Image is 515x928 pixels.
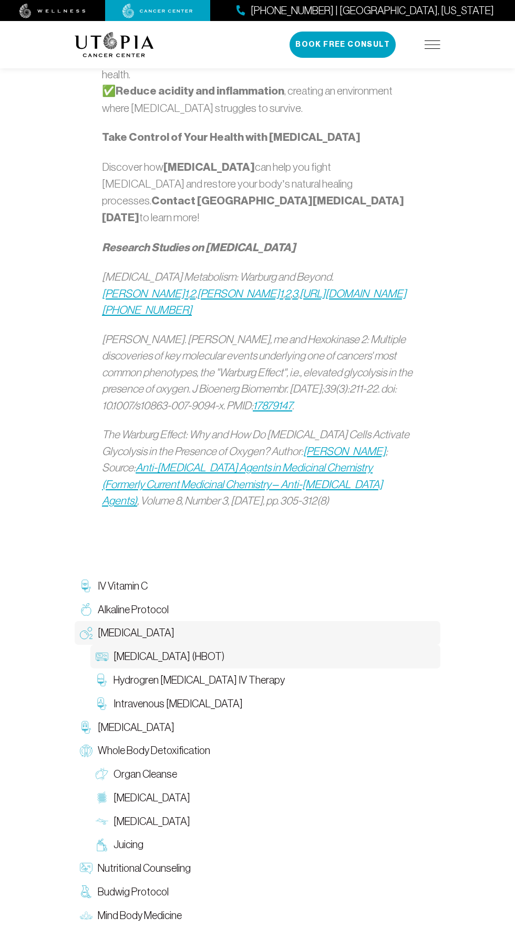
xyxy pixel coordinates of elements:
span: [PHONE_NUMBER] | [GEOGRAPHIC_DATA], [US_STATE] [251,3,494,18]
img: Nutritional Counseling [80,862,92,875]
img: Lymphatic Massage [96,815,108,828]
em: [PERSON_NAME]. [PERSON_NAME], me and Hexokinase 2: Multiple discoveries of key molecular events u... [102,333,413,411]
a: [MEDICAL_DATA] [90,786,440,810]
a: Nutritional Counseling [75,857,440,880]
img: Chelation Therapy [80,721,92,734]
img: icon-hamburger [425,40,440,49]
strong: Research Studies on [MEDICAL_DATA] [102,241,295,254]
a: [MEDICAL_DATA] [90,810,440,833]
a: [MEDICAL_DATA] [75,716,440,739]
a: [PERSON_NAME] [102,287,184,300]
img: Juicing [96,839,108,851]
span: Intravenous [MEDICAL_DATA] [114,696,243,712]
img: Hydrogren Peroxide IV Therapy [96,674,108,686]
a: 2 [285,287,291,300]
span: Mind Body Medicine [98,908,182,923]
strong: Contact [GEOGRAPHIC_DATA][MEDICAL_DATA] [DATE] [102,194,404,225]
img: cancer center [122,4,193,18]
p: Discover how can help you fight [MEDICAL_DATA] and restore your body’s natural healing processes.... [102,159,413,226]
strong: Take Control of Your Health with [MEDICAL_DATA] [102,130,360,144]
a: [MEDICAL_DATA] [75,621,440,645]
em: , [298,287,300,300]
span: Hydrogren [MEDICAL_DATA] IV Therapy [114,673,285,688]
img: Organ Cleanse [96,768,108,780]
a: Juicing [90,833,440,857]
a: [PERSON_NAME] [197,287,280,300]
img: Oxygen Therapy [80,627,92,640]
em: , [283,287,285,300]
span: Nutritional Counseling [98,861,191,876]
a: Hydrogren [MEDICAL_DATA] IV Therapy [90,668,440,692]
a: 2 [190,287,195,300]
span: IV Vitamin C [98,579,148,594]
span: Budwig Protocol [98,884,169,900]
a: Whole Body Detoxification [75,739,440,762]
img: logo [75,32,154,57]
img: Colon Therapy [96,791,108,804]
a: IV Vitamin C [75,574,440,598]
em: , Volume 8, Number 3, [DATE], pp. 305-312(8) [137,494,329,507]
span: Juicing [114,837,143,852]
img: IV Vitamin C [80,580,92,592]
strong: [MEDICAL_DATA] [163,160,255,174]
a: Alkaline Protocol [75,598,440,622]
span: [MEDICAL_DATA] [114,814,190,829]
a: 3 [292,287,298,300]
img: Intravenous Ozone Therapy [96,697,108,710]
a: Mind Body Medicine [75,904,440,927]
img: Budwig Protocol [80,885,92,898]
img: Hyperbaric Oxygen Therapy (HBOT) [96,651,108,663]
a: 1 [184,287,188,300]
a: [PHONE_NUMBER] | [GEOGRAPHIC_DATA], [US_STATE] [236,3,494,18]
span: Organ Cleanse [114,767,177,782]
em: [MEDICAL_DATA] Metabolism: Warburg and Beyond. [102,271,333,283]
button: Book Free Consult [290,32,396,58]
a: Organ Cleanse [90,762,440,786]
a: Budwig Protocol [75,880,440,904]
span: [MEDICAL_DATA] [114,790,190,806]
span: [MEDICAL_DATA] [98,625,174,641]
a: 1 [280,287,283,300]
img: Whole Body Detoxification [80,745,92,757]
em: , [195,287,197,300]
span: [MEDICAL_DATA] [98,720,174,735]
em: The Warburg Effect: Why and How Do [MEDICAL_DATA] Cells Activate Glycolysis in the Presence of Ox... [102,428,409,457]
img: wellness [19,4,86,18]
span: Alkaline Protocol [98,602,169,617]
span: Whole Body Detoxification [98,743,210,758]
a: [MEDICAL_DATA] (HBOT) [90,645,440,668]
a: Intravenous [MEDICAL_DATA] [90,692,440,716]
strong: Reduce acidity and inflammation [116,84,284,98]
a: Anti-[MEDICAL_DATA] Agents in Medicinal Chemistry (Formerly Current Medicinal Chemistry – Anti-[M... [102,461,383,507]
span: [MEDICAL_DATA] (HBOT) [114,649,224,664]
em: , [291,287,292,300]
a: [PERSON_NAME] [303,445,386,457]
a: 17879147 [253,399,292,411]
img: Alkaline Protocol [80,603,92,616]
em: , [188,287,190,300]
img: Mind Body Medicine [80,909,92,922]
em: . [292,399,294,411]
